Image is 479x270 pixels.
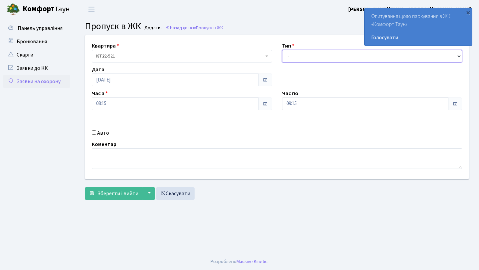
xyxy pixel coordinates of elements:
[211,258,268,265] div: Розроблено .
[23,4,70,15] span: Таун
[282,42,294,50] label: Тип
[282,89,298,97] label: Час по
[92,66,104,73] label: Дата
[465,9,471,16] div: ×
[348,6,471,13] b: [PERSON_NAME][EMAIL_ADDRESS][DOMAIN_NAME]
[3,62,70,75] a: Заявки до КК
[3,48,70,62] a: Скарги
[92,89,108,97] label: Час з
[156,187,195,200] a: Скасувати
[85,187,143,200] button: Зберегти і вийти
[237,258,267,265] a: Massive Kinetic
[3,35,70,48] a: Бронювання
[96,53,264,60] span: <b>КТ2</b>&nbsp;&nbsp;&nbsp;2-521
[143,25,162,31] small: Додати .
[92,50,272,63] span: <b>КТ2</b>&nbsp;&nbsp;&nbsp;2-521
[92,140,116,148] label: Коментар
[165,25,223,31] a: Назад до всіхПропуск в ЖК
[92,42,119,50] label: Квартира
[7,3,20,16] img: logo.png
[196,25,223,31] span: Пропуск в ЖК
[83,4,100,15] button: Переключити навігацію
[96,53,104,60] b: КТ2
[3,75,70,88] a: Заявки на охорону
[371,34,465,42] a: Голосувати
[23,4,55,14] b: Комфорт
[3,22,70,35] a: Панель управління
[97,190,138,197] span: Зберегти і вийти
[365,8,472,46] div: Опитування щодо паркування в ЖК «Комфорт Таун»
[18,25,63,32] span: Панель управління
[348,5,471,13] a: [PERSON_NAME][EMAIL_ADDRESS][DOMAIN_NAME]
[97,129,109,137] label: Авто
[85,20,141,33] span: Пропуск в ЖК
